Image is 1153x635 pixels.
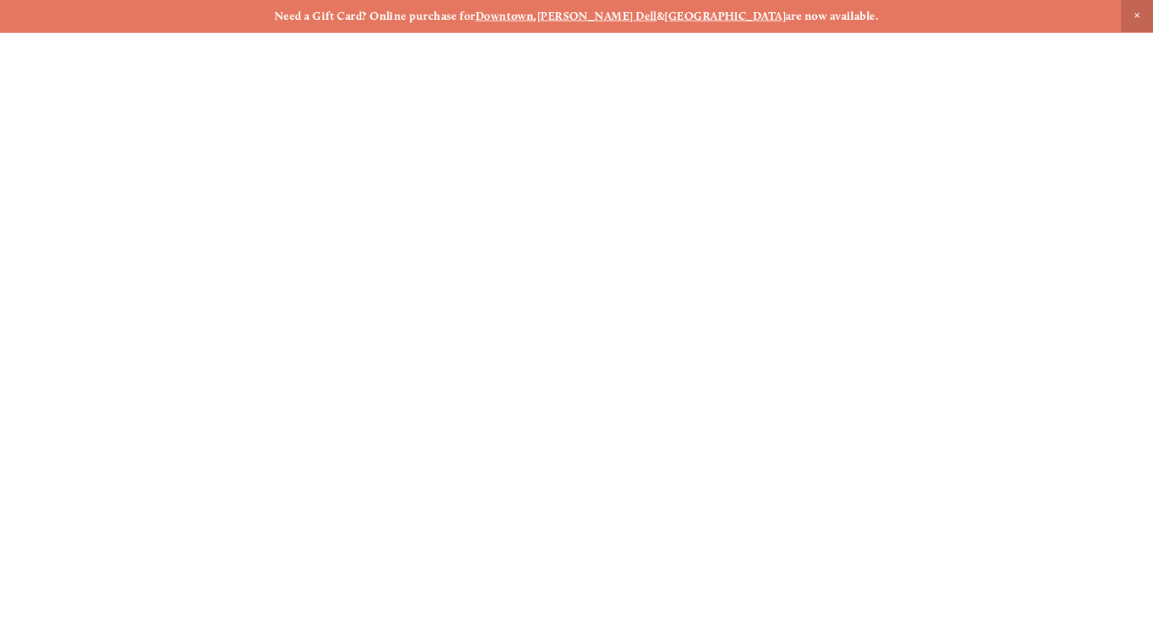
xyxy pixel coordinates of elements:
a: Downtown [476,9,534,23]
strong: Need a Gift Card? Online purchase for [274,9,476,23]
strong: , [533,9,536,23]
a: [GEOGRAPHIC_DATA] [665,9,786,23]
a: [PERSON_NAME] Dell [537,9,657,23]
strong: are now available. [786,9,879,23]
strong: & [657,9,665,23]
